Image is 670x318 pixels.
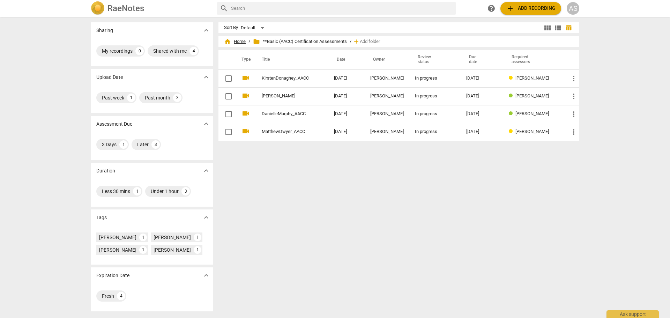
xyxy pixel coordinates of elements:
div: 0 [135,47,144,55]
span: [PERSON_NAME] [515,93,549,98]
span: view_module [543,24,552,32]
div: [DATE] [466,129,498,134]
div: [DATE] [466,111,498,117]
th: Required assessors [503,50,564,69]
button: Show more [201,119,211,129]
div: 1 [139,246,147,254]
button: Show more [201,270,211,281]
div: Ask support [606,310,659,318]
div: 3 Days [102,141,117,148]
a: Help [485,2,498,15]
div: 1 [119,140,128,149]
span: Review status: in progress [509,129,515,134]
div: 1 [194,246,201,254]
p: Sharing [96,27,113,34]
div: In progress [415,76,455,81]
th: Type [236,50,253,69]
button: Tile view [542,23,553,33]
th: Owner [365,50,409,69]
div: My recordings [102,47,133,54]
span: videocam [241,74,250,82]
img: Logo [91,1,105,15]
span: Review status: completed [509,111,515,116]
span: expand_more [202,26,210,35]
span: more_vert [569,92,578,101]
div: Later [137,141,149,148]
span: expand_more [202,73,210,81]
div: In progress [415,111,455,117]
th: Title [253,50,328,69]
div: Past week [102,94,124,101]
div: 4 [189,47,198,55]
span: expand_more [202,120,210,128]
div: [PERSON_NAME] [99,246,136,253]
span: Home [224,38,246,45]
span: view_list [554,24,562,32]
button: Show more [201,212,211,223]
button: Show more [201,25,211,36]
button: Table view [563,23,574,33]
h2: RaeNotes [107,3,144,13]
button: Show more [201,165,211,176]
p: Tags [96,214,107,221]
div: AS [567,2,579,15]
td: [DATE] [328,123,365,141]
div: [PERSON_NAME] [154,246,191,253]
div: 3 [173,94,181,102]
td: [DATE] [328,87,365,105]
p: Upload Date [96,74,123,81]
div: [PERSON_NAME] [370,94,404,99]
div: [PERSON_NAME] [370,76,404,81]
span: [PERSON_NAME] [515,129,549,134]
div: 1 [139,234,147,241]
td: [DATE] [328,105,365,123]
div: [PERSON_NAME] [370,111,404,117]
input: Search [231,3,453,14]
div: [PERSON_NAME] [154,234,191,241]
button: Show more [201,72,211,82]
span: videocam [241,127,250,135]
td: [DATE] [328,69,365,87]
div: Shared with me [153,47,187,54]
div: 1 [133,187,141,195]
a: DanielleMurphy_AACC [262,111,309,117]
span: [PERSON_NAME] [515,111,549,116]
a: LogoRaeNotes [91,1,211,15]
span: expand_more [202,271,210,280]
div: 3 [181,187,190,195]
div: [PERSON_NAME] [99,234,136,241]
div: Under 1 hour [151,188,179,195]
span: Add recording [506,4,556,13]
div: Less 30 mins [102,188,130,195]
span: Review status: in progress [509,75,515,81]
span: table_chart [565,24,572,31]
span: Review status: completed [509,93,515,98]
span: **Basic (AACC) Certification Assessments [253,38,347,45]
th: Date [328,50,365,69]
a: KirstenDonaghey_AACC [262,76,309,81]
div: Past month [145,94,170,101]
span: / [248,39,250,44]
span: videocam [241,109,250,118]
p: Expiration Date [96,272,129,279]
a: [PERSON_NAME] [262,94,309,99]
div: 4 [117,292,125,300]
span: more_vert [569,110,578,118]
span: Add folder [360,39,380,44]
span: more_vert [569,128,578,136]
span: folder [253,38,260,45]
div: [PERSON_NAME] [370,129,404,134]
span: add [506,4,514,13]
div: 3 [151,140,160,149]
a: MatthewDwyer_AACC [262,129,309,134]
span: add [353,38,360,45]
div: In progress [415,94,455,99]
th: Review status [409,50,461,69]
button: List view [553,23,563,33]
span: home [224,38,231,45]
span: [PERSON_NAME] [515,75,549,81]
div: 1 [194,234,201,241]
div: Sort By [224,25,238,30]
span: help [487,4,496,13]
span: videocam [241,91,250,100]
